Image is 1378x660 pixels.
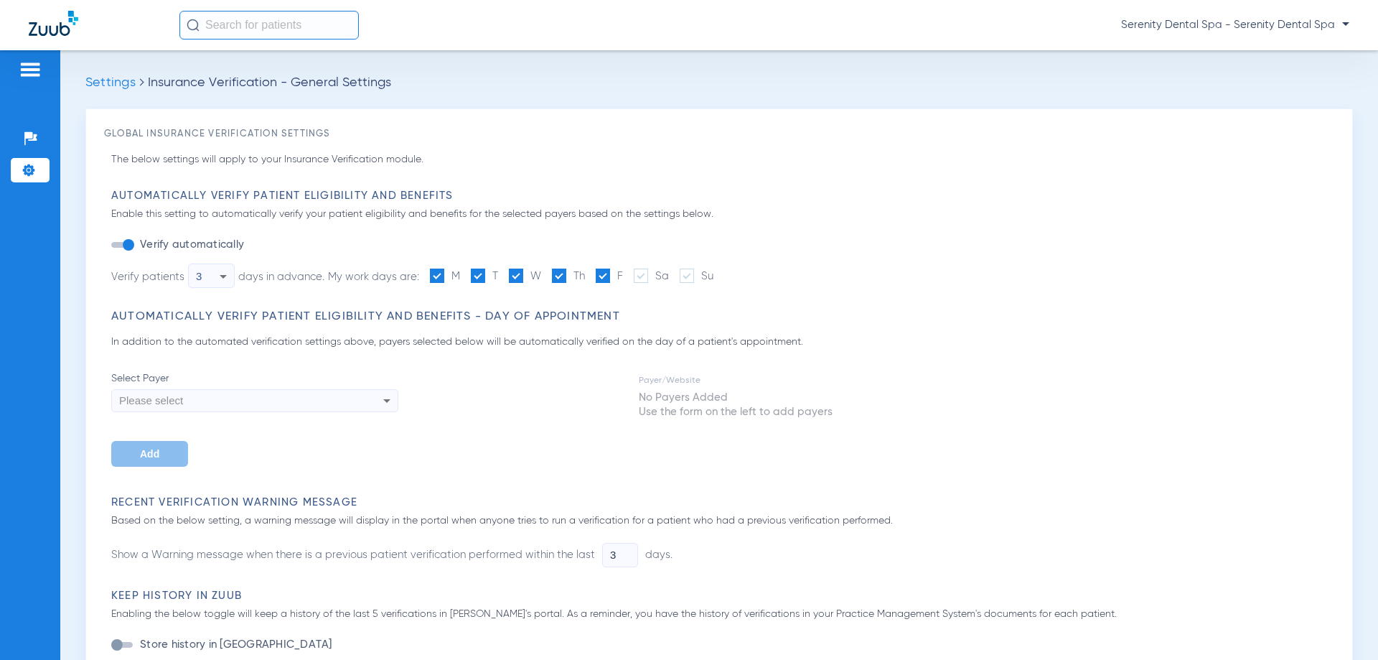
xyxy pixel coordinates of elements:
[111,441,188,467] button: Add
[634,269,669,284] label: Sa
[104,127,1334,141] h3: Global Insurance Verification Settings
[1121,18,1349,32] span: Serenity Dental Spa - Serenity Dental Spa
[137,638,332,652] label: Store history in [GEOGRAPHIC_DATA]
[638,373,833,389] td: Payer/Website
[471,269,498,284] label: T
[85,76,136,89] span: Settings
[111,513,1334,529] p: Based on the below setting, a warning message will display in the portal when anyone tries to run...
[119,394,183,406] span: Please select
[148,76,391,89] span: Insurance Verification - General Settings
[638,390,833,420] td: No Payers Added Use the form on the left to add payers
[140,448,159,460] span: Add
[111,310,1334,324] h3: Automatically Verify Patient Eligibility and Benefits - Day of Appointment
[111,589,1334,603] h3: Keep History in Zuub
[328,271,419,282] span: My work days are:
[179,11,359,39] input: Search for patients
[111,189,1334,203] h3: Automatically Verify Patient Eligibility and Benefits
[111,264,324,288] div: Verify patients days in advance.
[111,543,672,567] li: Show a Warning message when there is a previous patient verification performed within the last days.
[19,61,42,78] img: hamburger-icon
[111,496,1334,510] h3: Recent Verification Warning Message
[509,269,541,284] label: W
[111,207,1334,222] p: Enable this setting to automatically verify your patient eligibility and benefits for the selecte...
[137,238,244,252] label: Verify automatically
[111,371,398,386] span: Select Payer
[680,269,713,284] label: Su
[29,11,78,36] img: Zuub Logo
[430,269,460,284] label: M
[111,152,1334,167] p: The below settings will apply to your Insurance Verification module.
[596,269,623,284] label: F
[552,269,585,284] label: Th
[187,19,200,32] img: Search Icon
[111,335,1334,350] p: In addition to the automated verification settings above, payers selected below will be automatic...
[196,270,202,282] span: 3
[111,607,1334,622] p: Enabling the below toggle will keep a history of the last 5 verifications in [PERSON_NAME]'s port...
